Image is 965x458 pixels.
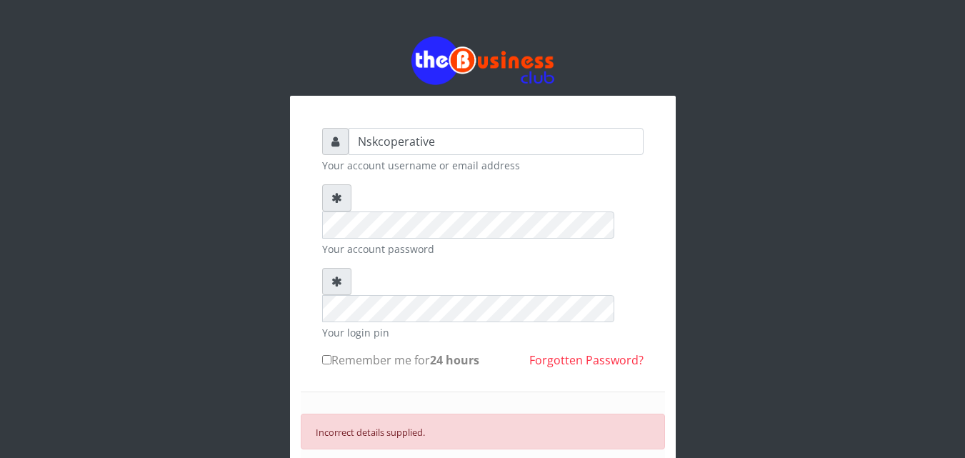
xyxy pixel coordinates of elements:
[322,242,644,257] small: Your account password
[322,325,644,340] small: Your login pin
[322,158,644,173] small: Your account username or email address
[430,352,479,368] b: 24 hours
[316,426,425,439] small: Incorrect details supplied.
[322,352,479,369] label: Remember me for
[322,355,331,364] input: Remember me for24 hours
[529,352,644,368] a: Forgotten Password?
[349,128,644,155] input: Username or email address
